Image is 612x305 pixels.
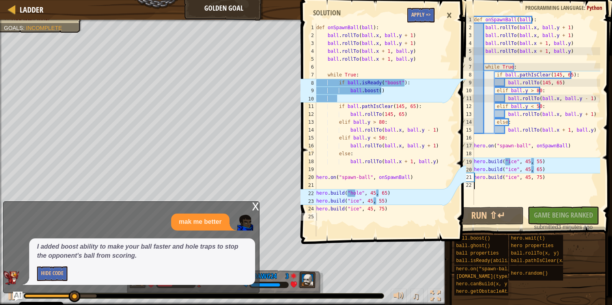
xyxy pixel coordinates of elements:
div: 20 [459,166,474,173]
span: ball properties [456,251,499,256]
img: thang_avatar_frame.png [299,272,316,288]
div: 21 [459,173,474,181]
div: 1 [459,16,474,24]
div: 25 [300,213,316,221]
div: 5 [300,55,316,63]
div: 13 [458,110,474,118]
span: ball.pathIsClear(x, y) [511,258,573,264]
div: × [442,6,456,24]
div: 22 [300,189,316,197]
div: 14 [459,118,474,126]
div: 19 [300,166,316,173]
span: Goals [4,25,23,31]
div: 16 [300,142,316,150]
span: hero.wait(t) [511,236,545,241]
span: Incomplete [26,25,62,31]
div: 16 [458,134,474,142]
img: Player [237,215,253,231]
div: 17 [459,142,474,150]
div: 18 [300,158,316,166]
div: 14 [300,126,316,134]
div: 7 [459,63,474,71]
div: 4 [300,47,316,55]
p: mak me better [179,218,222,227]
div: 11 [300,102,316,110]
div: 15 [300,134,316,142]
span: : [584,4,587,11]
div: 15 [458,126,474,134]
div: 10 [300,95,316,102]
div: 18 [458,150,474,158]
div: 2 [458,24,474,32]
div: 23 [300,197,316,205]
span: ball.boost() [456,236,490,241]
div: 1 [300,24,316,32]
div: 3 minutes ago [532,223,595,231]
div: 6 [459,55,474,63]
div: 3 [300,39,316,47]
span: hero.canBuild(x, y) [456,281,510,287]
div: 19 [459,158,474,166]
div: 20 [300,173,316,181]
div: 22 [458,181,474,189]
span: ball.ghost() [456,243,490,249]
em: I added boost ability to make your ball faster and hole traps to stop the opponent's ball from sc... [37,243,238,259]
span: hero.getObstacleAt(x, y) [456,289,524,294]
div: 4 [458,39,474,47]
div: 21 [300,181,316,189]
button: Ctrl + P: Play [4,289,20,305]
span: hero.random() [511,271,548,276]
div: 6 [300,63,316,71]
span: hero properties [511,243,554,249]
button: Run ⇧↵ [452,207,524,225]
span: submitted [534,224,558,230]
div: 7 [300,71,316,79]
div: Solution [309,8,345,18]
div: 8 [458,71,474,79]
div: 13 [300,118,316,126]
div: 8 [300,79,316,87]
button: Ask AI [13,292,22,301]
div: 3 [281,271,289,278]
div: 3 [458,32,474,39]
div: 11 [459,95,474,102]
span: Programming language [525,4,584,11]
div: 17 [300,150,316,158]
div: 12 [458,102,474,110]
img: AI [4,271,19,285]
div: 12 [300,110,316,118]
span: Python [587,4,602,11]
span: ball.rollTo(x, y) [511,251,559,256]
div: TDawg24 [250,271,277,281]
div: 5 [459,47,474,55]
span: Ladder [20,4,43,15]
div: 9 [300,87,316,95]
button: Hide Code [37,266,67,281]
a: Ladder [16,4,43,15]
div: 2 [300,32,316,39]
span: [DOMAIN_NAME](type, x, y) [456,274,527,279]
span: hero.on("spawn-ball", f) [456,266,524,272]
span: ball.isReady(ability) [456,258,516,264]
span: : [23,25,26,31]
div: x [252,202,259,210]
div: 24 [300,205,316,213]
div: 10 [458,87,474,95]
button: Apply => [407,8,435,22]
div: 9 [459,79,474,87]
